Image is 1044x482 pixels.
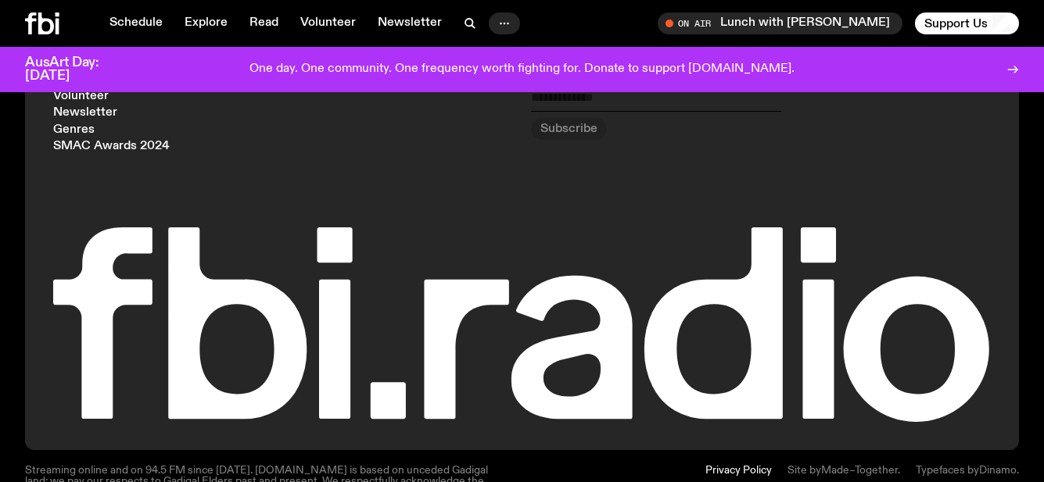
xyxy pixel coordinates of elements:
a: Made–Together [821,465,898,476]
span: Typefaces by [916,465,979,476]
a: Dinamo [979,465,1017,476]
button: On AirLunch with [PERSON_NAME] [658,12,902,34]
p: One day. One community. One frequency worth fighting for. Donate to support [DOMAIN_NAME]. [249,62,795,77]
button: Support Us [915,12,1019,34]
a: SMAC Awards 2024 [53,141,170,152]
a: Schedule [100,12,172,34]
a: Volunteer [53,91,109,102]
a: Explore [175,12,237,34]
span: . [898,465,900,476]
a: Genres [53,124,95,136]
button: Subscribe [531,118,607,140]
h3: AusArt Day: [DATE] [25,56,125,83]
span: . [1017,465,1019,476]
a: Newsletter [53,107,117,119]
span: Support Us [924,16,988,30]
span: Site by [787,465,821,476]
a: Read [240,12,288,34]
a: Volunteer [291,12,365,34]
a: Newsletter [368,12,451,34]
